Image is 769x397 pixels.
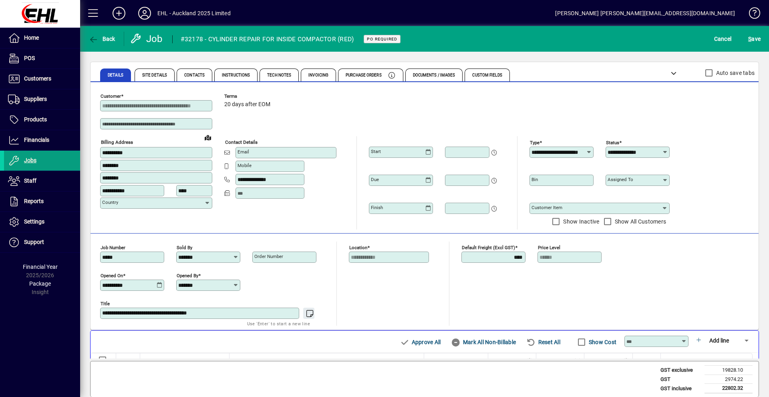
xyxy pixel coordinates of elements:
span: Discount (%) [554,357,581,365]
mat-label: Opened On [101,273,123,278]
mat-label: Opened by [177,273,198,278]
a: Products [4,110,80,130]
span: Approve All [400,336,441,349]
span: ave [748,32,761,45]
div: [PERSON_NAME] [PERSON_NAME][EMAIL_ADDRESS][DOMAIN_NAME] [555,7,735,20]
span: S [748,36,751,42]
a: Financials [4,130,80,150]
mat-label: Assigned to [608,177,633,182]
span: Terms [224,94,272,99]
a: Home [4,28,80,48]
span: Documents / Images [413,73,455,77]
button: Approve All [397,335,444,349]
span: Invoicing [308,73,328,77]
button: Add [106,6,132,20]
span: Settings [24,218,44,225]
span: Contacts [184,73,205,77]
span: Status [636,357,650,365]
button: Cancel [712,32,734,46]
label: Show Inactive [562,218,599,226]
span: Home [24,34,39,41]
a: Suppliers [4,89,80,109]
span: Staff [24,177,36,184]
button: Save [746,32,763,46]
mat-label: Price Level [538,245,560,250]
mat-label: Order number [254,254,283,259]
span: Extend excl GST ($) [588,357,629,365]
span: Package [29,280,51,287]
span: Rate excl GST ($) [496,357,533,365]
mat-label: Due [371,177,379,182]
a: Customers [4,69,80,89]
span: POS [24,55,35,61]
span: Description [233,357,257,365]
button: Reset All [523,335,564,349]
mat-hint: Use 'Enter' to start a new line [247,319,310,328]
label: Auto save tabs [715,69,755,77]
span: Support [24,239,44,245]
mat-label: Bin [531,177,538,182]
mat-label: Customer Item [531,205,562,210]
button: Back [87,32,117,46]
mat-label: Finish [371,205,383,210]
div: Job [130,32,164,45]
span: Reports [24,198,44,204]
td: GST [656,375,705,384]
td: 2974.22 [705,375,753,384]
span: Financial Year [23,264,58,270]
span: Site Details [142,73,167,77]
span: Item [143,357,153,365]
mat-label: Start [371,149,381,154]
a: View on map [201,131,214,144]
mat-label: Status [606,140,619,145]
mat-label: Location [349,245,367,250]
span: Date [119,357,129,365]
div: EHL - Auckland 2025 Limited [157,7,231,20]
mat-label: Customer [101,93,121,99]
a: Knowledge Base [743,2,759,28]
mat-label: Mobile [238,163,252,168]
span: Purchase Orders [346,73,382,77]
span: Tech Notes [267,73,291,77]
mat-label: Job number [101,245,125,250]
span: Instructions [222,73,250,77]
mat-label: Sold by [177,245,192,250]
mat-label: Title [101,301,110,306]
span: Details [108,73,123,77]
mat-label: Default Freight (excl GST) [462,245,515,250]
mat-label: Country [102,200,118,205]
span: Financials [24,137,49,143]
span: Back [89,36,115,42]
span: 20 days after EOM [224,101,270,108]
span: Add line [709,337,729,344]
button: Mark All Non-Billable [448,335,519,349]
span: Quantity [427,357,446,365]
mat-label: Email [238,149,249,155]
span: Custom Fields [472,73,502,77]
app-page-header-button: Back [80,32,124,46]
span: Mark All Non-Billable [451,336,516,349]
span: Suppliers [24,96,47,102]
td: GST inclusive [656,384,705,393]
span: Reset All [526,336,560,349]
span: Cancel [714,32,732,45]
a: POS [4,48,80,69]
div: #32178 - CYLINDER REPAIR FOR INSIDE COMPACTOR (RED) [181,33,354,46]
a: Settings [4,212,80,232]
td: 19828.10 [705,366,753,375]
span: PO REQUIRED [367,36,397,42]
span: Customers [24,75,51,82]
button: Profile [132,6,157,20]
mat-label: Type [530,140,540,145]
label: Show Cost [587,338,616,346]
span: Jobs [24,157,36,163]
a: Reports [4,191,80,212]
td: GST exclusive [656,366,705,375]
span: Products [24,116,47,123]
a: Support [4,232,80,252]
a: Staff [4,171,80,191]
label: Show All Customers [613,218,666,226]
td: 22802.32 [705,384,753,393]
